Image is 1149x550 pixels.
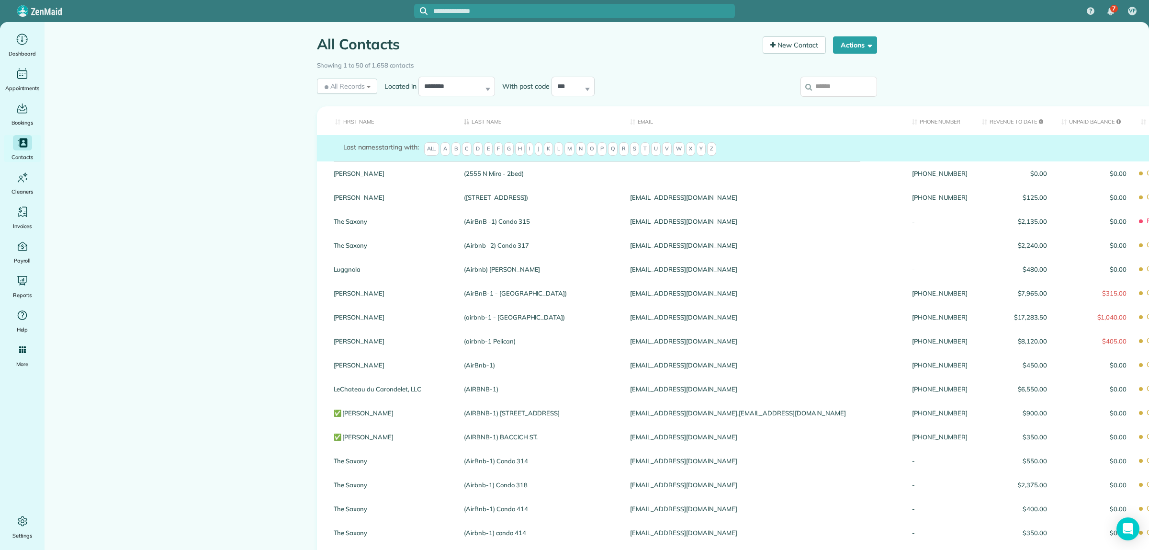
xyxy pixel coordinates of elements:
[982,290,1047,297] span: $7,965.00
[651,142,661,156] span: U
[464,505,616,512] a: (AirBnb-1) Condo 414
[982,194,1047,201] span: $125.00
[504,142,514,156] span: G
[1061,410,1126,416] span: $0.00
[14,256,31,265] span: Payroll
[905,377,975,401] div: [PHONE_NUMBER]
[464,362,616,368] a: (AirBnb-1)
[334,266,450,273] a: Luggnola
[12,531,33,540] span: Settings
[464,481,616,488] a: (Airbnb-1) Condo 318
[619,142,629,156] span: R
[564,142,574,156] span: M
[11,187,33,196] span: Cleaners
[630,142,639,156] span: S
[1112,5,1115,12] span: 7
[982,386,1047,392] span: $6,550.00
[334,194,450,201] a: [PERSON_NAME]
[464,338,616,344] a: (airbnb-1 Pelican)
[587,142,597,156] span: O
[905,425,975,449] div: [PHONE_NUMBER]
[686,142,695,156] span: X
[334,505,450,512] a: The Saxony
[317,57,877,70] div: Showing 1 to 50 of 1,658 contacts
[317,36,756,52] h1: All Contacts
[623,497,904,521] div: [EMAIL_ADDRESS][DOMAIN_NAME]
[515,142,525,156] span: H
[1061,170,1126,177] span: $0.00
[975,106,1054,136] th: Revenue to Date: activate to sort column ascending
[982,170,1047,177] span: $0.00
[16,359,28,369] span: More
[1129,7,1136,15] span: VF
[554,142,563,156] span: L
[462,142,472,156] span: C
[1061,505,1126,512] span: $0.00
[464,170,616,177] a: (2555 N Miro - 2bed)
[334,290,450,297] a: [PERSON_NAME]
[334,410,450,416] a: ✅ [PERSON_NAME]
[905,233,975,257] div: -
[623,377,904,401] div: [EMAIL_ADDRESS][DOMAIN_NAME]
[623,521,904,545] div: [EMAIL_ADDRESS][DOMAIN_NAME]
[334,314,450,321] a: [PERSON_NAME]
[597,142,607,156] span: P
[1061,242,1126,249] span: $0.00
[673,142,685,156] span: W
[623,449,904,473] div: [EMAIL_ADDRESS][DOMAIN_NAME]
[484,142,493,156] span: E
[608,142,618,156] span: Q
[544,142,553,156] span: K
[623,209,904,233] div: [EMAIL_ADDRESS][DOMAIN_NAME]
[982,218,1047,225] span: $2,135.00
[494,142,503,156] span: F
[4,514,41,540] a: Settings
[662,142,672,156] span: V
[905,449,975,473] div: -
[334,242,450,249] a: The Saxony
[323,81,365,91] span: All Records
[1061,386,1126,392] span: $0.00
[11,152,33,162] span: Contacts
[623,233,904,257] div: [EMAIL_ADDRESS][DOMAIN_NAME]
[623,185,904,209] div: [EMAIL_ADDRESS][DOMAIN_NAME]
[1061,266,1126,273] span: $0.00
[1061,194,1126,201] span: $0.00
[334,218,450,225] a: The Saxony
[4,239,41,265] a: Payroll
[473,142,483,156] span: D
[982,362,1047,368] span: $450.00
[11,118,34,127] span: Bookings
[905,209,975,233] div: -
[317,106,457,136] th: First Name: activate to sort column ascending
[833,36,877,54] button: Actions
[420,7,428,15] svg: Focus search
[17,325,28,334] span: Help
[623,305,904,329] div: [EMAIL_ADDRESS][DOMAIN_NAME]
[4,135,41,162] a: Contacts
[464,434,616,440] a: (AIRBNB-1) BACCICH ST.
[982,266,1047,273] span: $480.00
[334,434,450,440] a: ✅ [PERSON_NAME]
[697,142,706,156] span: Y
[5,83,40,93] span: Appointments
[982,314,1047,321] span: $17,283.50
[334,338,450,344] a: [PERSON_NAME]
[9,49,36,58] span: Dashboard
[1061,529,1126,536] span: $0.00
[334,362,450,368] a: [PERSON_NAME]
[623,106,904,136] th: Email: activate to sort column ascending
[623,473,904,497] div: [EMAIL_ADDRESS][DOMAIN_NAME]
[457,106,623,136] th: Last Name: activate to sort column descending
[576,142,586,156] span: N
[13,221,32,231] span: Invoices
[905,257,975,281] div: -
[1061,434,1126,440] span: $0.00
[464,529,616,536] a: (Airbnb-1) condo 414
[1061,290,1126,297] span: $315.00
[464,410,616,416] a: (AIRBNB-1) [STREET_ADDRESS]
[623,425,904,449] div: [EMAIL_ADDRESS][DOMAIN_NAME]
[905,281,975,305] div: [PHONE_NUMBER]
[440,142,450,156] span: A
[905,353,975,377] div: [PHONE_NUMBER]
